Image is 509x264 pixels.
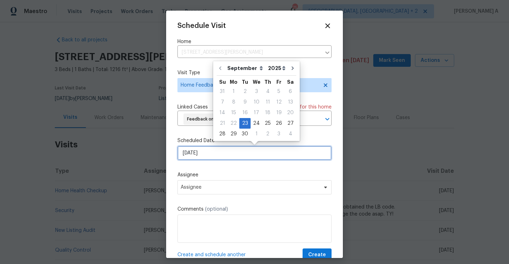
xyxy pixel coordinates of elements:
[251,108,262,118] div: 17
[177,38,332,45] label: Home
[285,107,296,118] div: Sat Sep 20 2025
[217,129,228,139] div: 28
[181,82,318,89] span: Home Feedback P1
[303,248,332,262] button: Create
[285,129,296,139] div: Sat Oct 04 2025
[217,118,228,129] div: Sun Sep 21 2025
[285,129,296,139] div: 4
[251,86,262,97] div: Wed Sep 03 2025
[226,63,266,74] select: Month
[273,86,285,97] div: Fri Sep 05 2025
[273,97,285,107] div: Fri Sep 12 2025
[217,107,228,118] div: Sun Sep 14 2025
[239,87,251,96] div: 2
[251,129,262,139] div: Wed Oct 01 2025
[239,118,251,129] div: Tue Sep 23 2025
[228,97,239,107] div: Mon Sep 08 2025
[262,118,273,129] div: Thu Sep 25 2025
[273,108,285,118] div: 19
[285,97,296,107] div: Sat Sep 13 2025
[177,69,332,76] label: Visit Type
[324,22,332,30] span: Close
[262,118,273,128] div: 25
[273,97,285,107] div: 12
[177,146,332,160] input: M/D/YYYY
[239,86,251,97] div: Tue Sep 02 2025
[308,251,326,259] span: Create
[205,207,228,212] span: (optional)
[228,86,239,97] div: Mon Sep 01 2025
[264,80,271,84] abbr: Thursday
[251,97,262,107] div: Wed Sep 10 2025
[251,118,262,129] div: Wed Sep 24 2025
[219,80,226,84] abbr: Sunday
[217,86,228,97] div: Sun Aug 31 2025
[262,86,273,97] div: Thu Sep 04 2025
[228,107,239,118] div: Mon Sep 15 2025
[177,22,226,29] span: Schedule Visit
[228,129,239,139] div: 29
[177,171,332,178] label: Assignee
[251,97,262,107] div: 10
[239,129,251,139] div: Tue Sep 30 2025
[217,97,228,107] div: 7
[177,251,246,258] span: Create and schedule another
[187,116,292,122] span: Feedback on [STREET_ADDRESS][PERSON_NAME]
[287,61,298,75] button: Go to next month
[217,97,228,107] div: Sun Sep 07 2025
[239,129,251,139] div: 30
[285,118,296,128] div: 27
[181,184,319,190] span: Assignee
[239,118,251,128] div: 23
[285,97,296,107] div: 13
[251,87,262,96] div: 3
[285,108,296,118] div: 20
[251,118,262,128] div: 24
[242,80,248,84] abbr: Tuesday
[183,113,298,125] div: Feedback on [STREET_ADDRESS][PERSON_NAME]
[217,129,228,139] div: Sun Sep 28 2025
[262,97,273,107] div: 11
[251,107,262,118] div: Wed Sep 17 2025
[217,87,228,96] div: 31
[285,87,296,96] div: 6
[230,80,238,84] abbr: Monday
[262,87,273,96] div: 4
[273,87,285,96] div: 5
[285,86,296,97] div: Sat Sep 06 2025
[177,104,208,111] span: Linked Cases
[273,118,285,128] div: 26
[239,97,251,107] div: Tue Sep 09 2025
[228,97,239,107] div: 8
[228,108,239,118] div: 15
[273,118,285,129] div: Fri Sep 26 2025
[177,206,332,213] label: Comments
[228,118,239,128] div: 22
[228,129,239,139] div: Mon Sep 29 2025
[262,108,273,118] div: 18
[177,47,321,58] input: Enter in an address
[217,108,228,118] div: 14
[251,129,262,139] div: 1
[285,118,296,129] div: Sat Sep 27 2025
[228,118,239,129] div: Mon Sep 22 2025
[276,80,281,84] abbr: Friday
[239,108,251,118] div: 16
[217,118,228,128] div: 21
[177,137,332,144] label: Scheduled Date
[273,129,285,139] div: 3
[239,97,251,107] div: 9
[273,107,285,118] div: Fri Sep 19 2025
[253,80,261,84] abbr: Wednesday
[262,129,273,139] div: 2
[266,63,287,74] select: Year
[287,80,294,84] abbr: Saturday
[262,129,273,139] div: Thu Oct 02 2025
[273,129,285,139] div: Fri Oct 03 2025
[262,107,273,118] div: Thu Sep 18 2025
[322,114,332,124] button: Open
[228,87,239,96] div: 1
[215,61,226,75] button: Go to previous month
[239,107,251,118] div: Tue Sep 16 2025
[262,97,273,107] div: Thu Sep 11 2025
